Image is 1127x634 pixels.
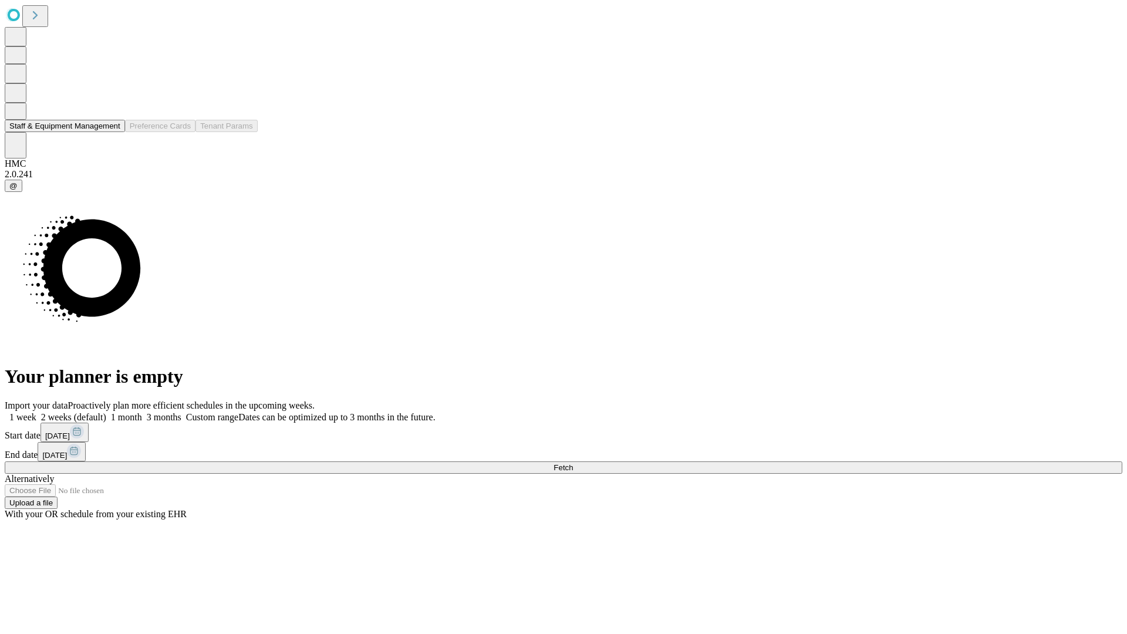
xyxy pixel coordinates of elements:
button: Tenant Params [195,120,258,132]
span: 1 month [111,412,142,422]
h1: Your planner is empty [5,366,1122,387]
span: 3 months [147,412,181,422]
span: Proactively plan more efficient schedules in the upcoming weeks. [68,400,315,410]
span: [DATE] [45,431,70,440]
button: [DATE] [41,423,89,442]
div: End date [5,442,1122,461]
span: @ [9,181,18,190]
span: Import your data [5,400,68,410]
span: Fetch [554,463,573,472]
span: Custom range [186,412,238,422]
span: 1 week [9,412,36,422]
div: 2.0.241 [5,169,1122,180]
span: Alternatively [5,474,54,484]
div: Start date [5,423,1122,442]
button: Fetch [5,461,1122,474]
div: HMC [5,158,1122,169]
span: [DATE] [42,451,67,460]
span: Dates can be optimized up to 3 months in the future. [238,412,435,422]
span: 2 weeks (default) [41,412,106,422]
button: @ [5,180,22,192]
button: Upload a file [5,497,58,509]
button: [DATE] [38,442,86,461]
span: With your OR schedule from your existing EHR [5,509,187,519]
button: Staff & Equipment Management [5,120,125,132]
button: Preference Cards [125,120,195,132]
